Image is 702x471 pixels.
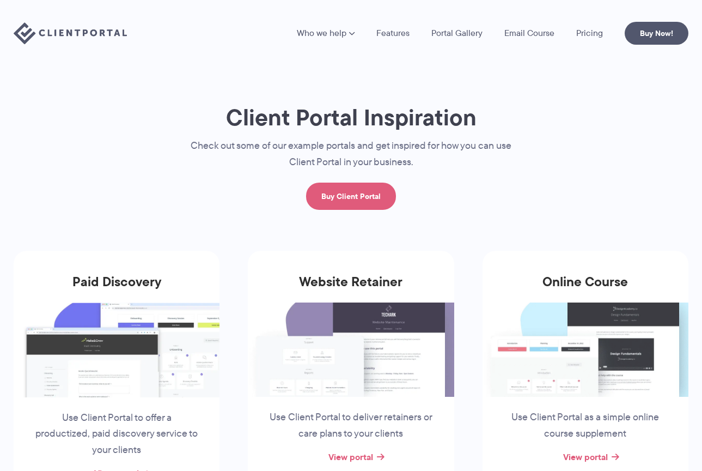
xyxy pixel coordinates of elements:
[625,22,688,45] a: Buy Now!
[297,29,355,38] a: Who we help
[483,274,688,303] h3: Online Course
[563,450,608,463] a: View portal
[268,409,434,442] p: Use Client Portal to deliver retainers or care plans to your clients
[503,409,668,442] p: Use Client Portal as a simple online course supplement
[431,29,483,38] a: Portal Gallery
[14,274,219,303] h3: Paid Discovery
[328,450,373,463] a: View portal
[169,103,534,132] h1: Client Portal Inspiration
[169,138,534,171] p: Check out some of our example portals and get inspired for how you can use Client Portal in your ...
[248,274,454,303] h3: Website Retainer
[576,29,603,38] a: Pricing
[306,183,396,210] a: Buy Client Portal
[34,410,199,459] p: Use Client Portal to offer a productized, paid discovery service to your clients
[376,29,410,38] a: Features
[504,29,554,38] a: Email Course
